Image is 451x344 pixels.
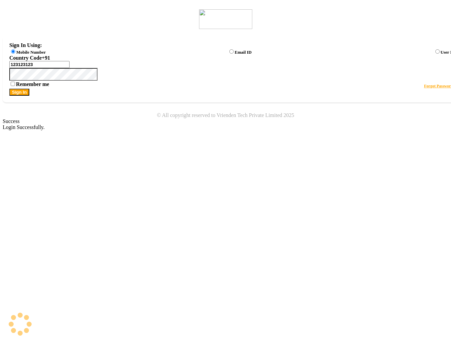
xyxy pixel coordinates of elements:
label: Sign In Using: [9,42,42,48]
button: Sign In [9,89,29,96]
div: © All copyright reserved to Vrienden Tech Private Limited 2025 [3,112,448,118]
img: logo1.svg [199,9,252,29]
div: Login Successfully. [3,124,448,130]
input: Username [9,61,70,68]
input: Remember me [11,82,15,86]
label: Remember me [9,81,49,87]
div: Success [3,118,448,124]
label: Email ID [235,50,252,55]
input: Username [9,68,98,81]
label: Mobile Number [16,50,46,55]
